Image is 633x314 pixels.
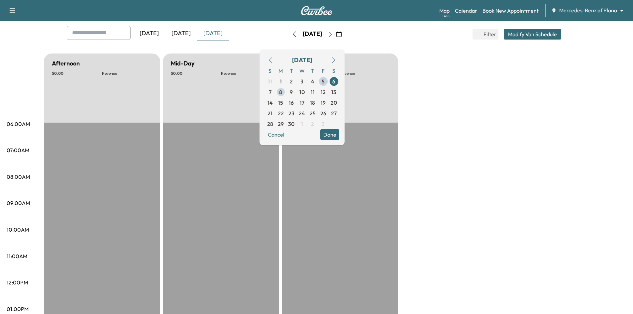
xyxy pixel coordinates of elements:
a: Calendar [455,7,477,15]
span: 3 [300,77,303,85]
span: T [307,65,318,76]
p: Revenue [340,71,390,76]
span: 3 [322,120,325,128]
p: 11:00AM [7,252,27,260]
span: 31 [267,77,272,85]
div: [DATE] [197,26,229,41]
span: M [275,65,286,76]
h5: Mid-Day [171,59,194,68]
p: $ 0.00 [171,71,221,76]
span: 12 [321,88,326,96]
span: 22 [278,109,284,117]
span: S [265,65,275,76]
p: Revenue [221,71,271,76]
button: Cancel [265,129,287,140]
button: Modify Van Schedule [504,29,561,40]
span: 5 [322,77,325,85]
span: 8 [279,88,282,96]
span: Filter [483,30,495,38]
span: 28 [267,120,273,128]
a: MapBeta [439,7,450,15]
span: F [318,65,329,76]
span: 10 [299,88,305,96]
span: 16 [289,99,294,107]
span: 17 [300,99,304,107]
span: 15 [278,99,283,107]
div: [DATE] [165,26,197,41]
span: 27 [331,109,337,117]
span: Mercedes-Benz of Plano [559,7,617,14]
span: 7 [269,88,271,96]
span: 6 [332,77,335,85]
p: 08:00AM [7,173,30,181]
span: 19 [321,99,326,107]
div: [DATE] [133,26,165,41]
img: Curbee Logo [301,6,333,15]
span: 9 [290,88,293,96]
span: 24 [299,109,305,117]
span: 2 [311,120,314,128]
button: Done [320,129,339,140]
p: 12:00PM [7,278,28,286]
span: 11 [311,88,315,96]
div: [DATE] [303,30,322,38]
div: [DATE] [292,55,312,65]
p: 06:00AM [7,120,30,128]
span: S [329,65,339,76]
a: Book New Appointment [482,7,539,15]
span: T [286,65,297,76]
p: 07:00AM [7,146,29,154]
p: 01:00PM [7,305,29,313]
span: 1 [280,77,282,85]
span: W [297,65,307,76]
p: Revenue [102,71,152,76]
span: 23 [288,109,294,117]
span: 1 [301,120,303,128]
span: 26 [320,109,326,117]
span: 14 [267,99,273,107]
span: 18 [310,99,315,107]
button: Filter [473,29,498,40]
span: 20 [331,99,337,107]
span: 21 [267,109,272,117]
span: 30 [288,120,294,128]
span: 13 [331,88,336,96]
span: 25 [310,109,316,117]
p: $ 0.00 [52,71,102,76]
p: 10:00AM [7,226,29,234]
h5: Afternoon [52,59,80,68]
span: 4 [311,77,314,85]
span: 29 [278,120,284,128]
span: 2 [290,77,293,85]
p: 09:00AM [7,199,30,207]
div: Beta [443,14,450,19]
